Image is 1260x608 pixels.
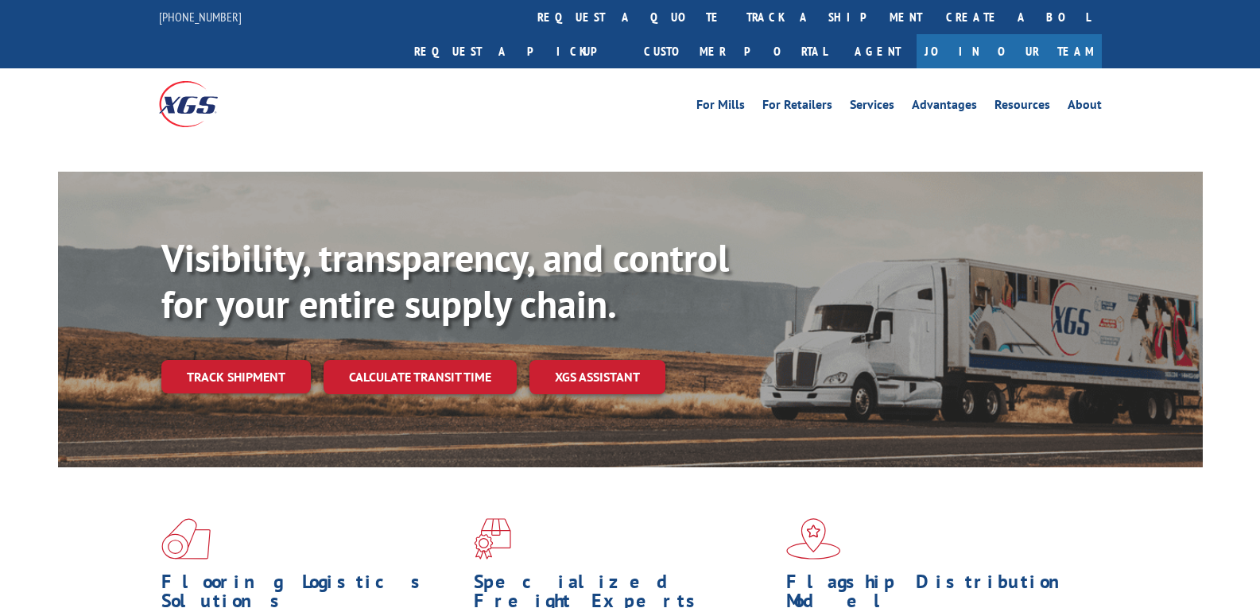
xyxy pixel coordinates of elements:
[402,34,632,68] a: Request a pickup
[1068,99,1102,116] a: About
[917,34,1102,68] a: Join Our Team
[696,99,745,116] a: For Mills
[161,233,729,328] b: Visibility, transparency, and control for your entire supply chain.
[529,360,665,394] a: XGS ASSISTANT
[912,99,977,116] a: Advantages
[786,518,841,560] img: xgs-icon-flagship-distribution-model-red
[161,518,211,560] img: xgs-icon-total-supply-chain-intelligence-red
[762,99,832,116] a: For Retailers
[632,34,839,68] a: Customer Portal
[161,360,311,393] a: Track shipment
[850,99,894,116] a: Services
[839,34,917,68] a: Agent
[474,518,511,560] img: xgs-icon-focused-on-flooring-red
[994,99,1050,116] a: Resources
[159,9,242,25] a: [PHONE_NUMBER]
[324,360,517,394] a: Calculate transit time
